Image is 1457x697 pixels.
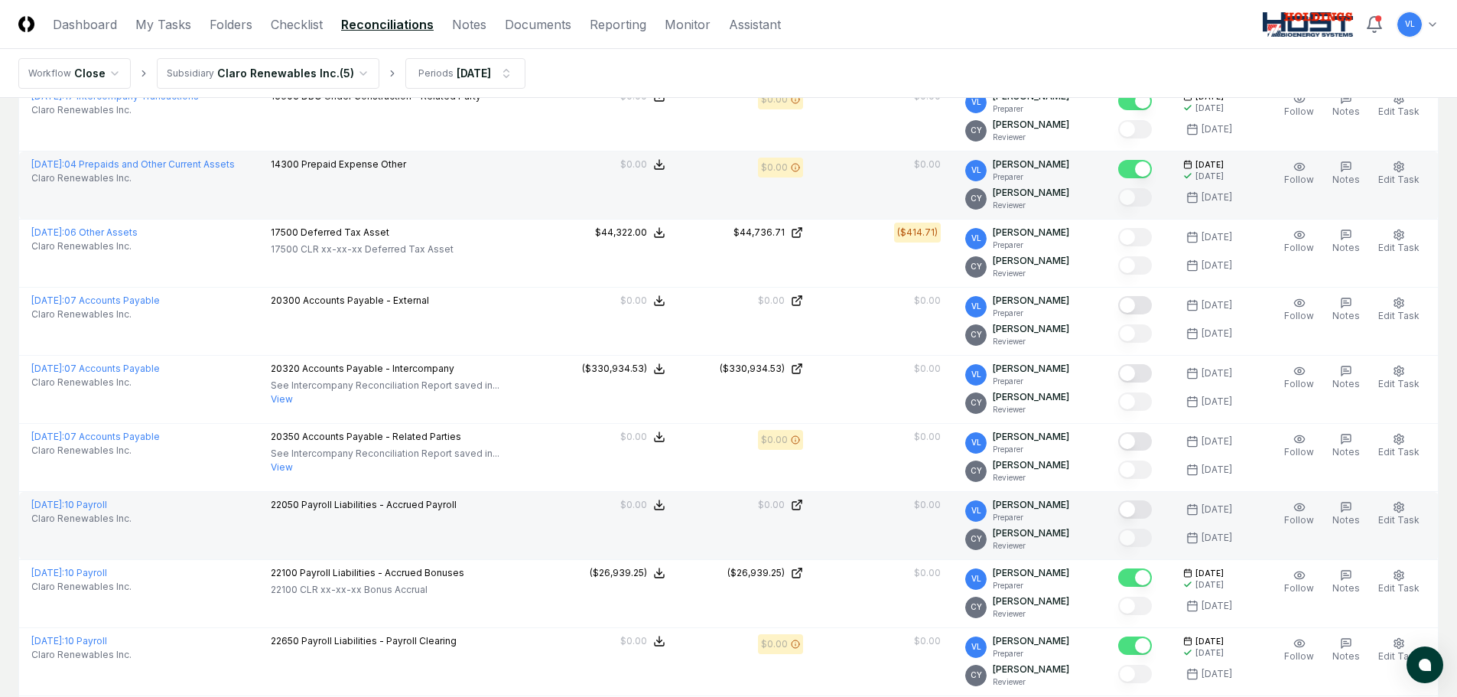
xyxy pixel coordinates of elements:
[620,430,647,444] div: $0.00
[301,635,457,647] span: Payroll Liabilities - Payroll Clearing
[1375,498,1423,530] button: Edit Task
[300,567,464,578] span: Payroll Liabilities - Accrued Bonuses
[690,498,803,512] a: $0.00
[1329,294,1363,326] button: Notes
[993,376,1069,387] p: Preparer
[1195,159,1224,171] span: [DATE]
[18,16,34,32] img: Logo
[271,379,499,392] p: See Intercompany Reconciliation Report saved in...
[993,268,1069,279] p: Reviewer
[1281,430,1317,462] button: Follow
[971,164,981,176] span: VL
[31,648,132,662] span: Claro Renewables Inc.
[971,437,981,448] span: VL
[582,362,665,376] button: ($330,934.53)
[31,103,132,117] span: Claro Renewables Inc.
[457,65,491,81] div: [DATE]
[971,505,981,516] span: VL
[1202,395,1232,409] div: [DATE]
[971,465,982,477] span: CY
[620,498,647,512] div: $0.00
[1281,566,1317,598] button: Follow
[620,634,665,648] button: $0.00
[302,363,454,374] span: Accounts Payable - Intercompany
[1281,90,1317,122] button: Follow
[971,397,982,409] span: CY
[271,461,293,474] button: View
[993,404,1069,415] p: Reviewer
[301,158,406,170] span: Prepaid Expense Other
[1332,310,1360,321] span: Notes
[993,458,1069,472] p: [PERSON_NAME]
[1195,171,1224,182] div: [DATE]
[1195,568,1224,579] span: [DATE]
[31,444,132,458] span: Claro Renewables Inc.
[1202,327,1232,340] div: [DATE]
[31,295,160,306] a: [DATE]:07 Accounts Payable
[135,15,191,34] a: My Tasks
[993,498,1069,512] p: [PERSON_NAME]
[620,634,647,648] div: $0.00
[31,226,138,238] a: [DATE]:06 Other Assets
[31,171,132,185] span: Claro Renewables Inc.
[993,566,1069,580] p: [PERSON_NAME]
[1118,597,1152,615] button: Mark complete
[690,294,803,308] a: $0.00
[271,635,299,647] span: 22650
[271,567,298,578] span: 22100
[1329,430,1363,462] button: Notes
[271,583,464,597] p: 22100 CLR xx-xx-xx Bonus Accrual
[1284,514,1314,526] span: Follow
[1118,392,1152,411] button: Mark complete
[31,239,132,253] span: Claro Renewables Inc.
[993,540,1069,552] p: Reviewer
[1202,230,1232,244] div: [DATE]
[1284,378,1314,389] span: Follow
[993,676,1069,688] p: Reviewer
[720,362,785,376] div: ($330,934.53)
[620,294,647,308] div: $0.00
[31,567,64,578] span: [DATE] :
[1375,294,1423,326] button: Edit Task
[1329,362,1363,394] button: Notes
[729,15,781,34] a: Assistant
[1195,103,1224,114] div: [DATE]
[993,430,1069,444] p: [PERSON_NAME]
[971,369,981,380] span: VL
[1375,158,1423,190] button: Edit Task
[271,431,300,442] span: 20350
[1202,435,1232,448] div: [DATE]
[993,472,1069,484] p: Reviewer
[31,512,132,526] span: Claro Renewables Inc.
[993,444,1069,455] p: Preparer
[452,15,486,34] a: Notes
[1332,378,1360,389] span: Notes
[301,499,457,510] span: Payroll Liabilities - Accrued Payroll
[993,254,1069,268] p: [PERSON_NAME]
[1202,463,1232,477] div: [DATE]
[1118,432,1152,451] button: Mark complete
[1378,514,1420,526] span: Edit Task
[1378,582,1420,594] span: Edit Task
[303,295,429,306] span: Accounts Payable - External
[733,226,785,239] div: $44,736.71
[690,566,803,580] a: ($26,939.25)
[914,634,941,648] div: $0.00
[993,362,1069,376] p: [PERSON_NAME]
[1332,106,1360,117] span: Notes
[271,447,499,461] p: See Intercompany Reconciliation Report saved in...
[971,329,982,340] span: CY
[31,499,107,510] a: [DATE]:10 Payroll
[971,301,981,312] span: VL
[1329,158,1363,190] button: Notes
[271,15,323,34] a: Checklist
[271,363,300,374] span: 20320
[758,498,785,512] div: $0.00
[1202,531,1232,545] div: [DATE]
[620,430,665,444] button: $0.00
[271,499,299,510] span: 22050
[1284,242,1314,253] span: Follow
[1202,259,1232,272] div: [DATE]
[1281,294,1317,326] button: Follow
[1118,160,1152,178] button: Mark complete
